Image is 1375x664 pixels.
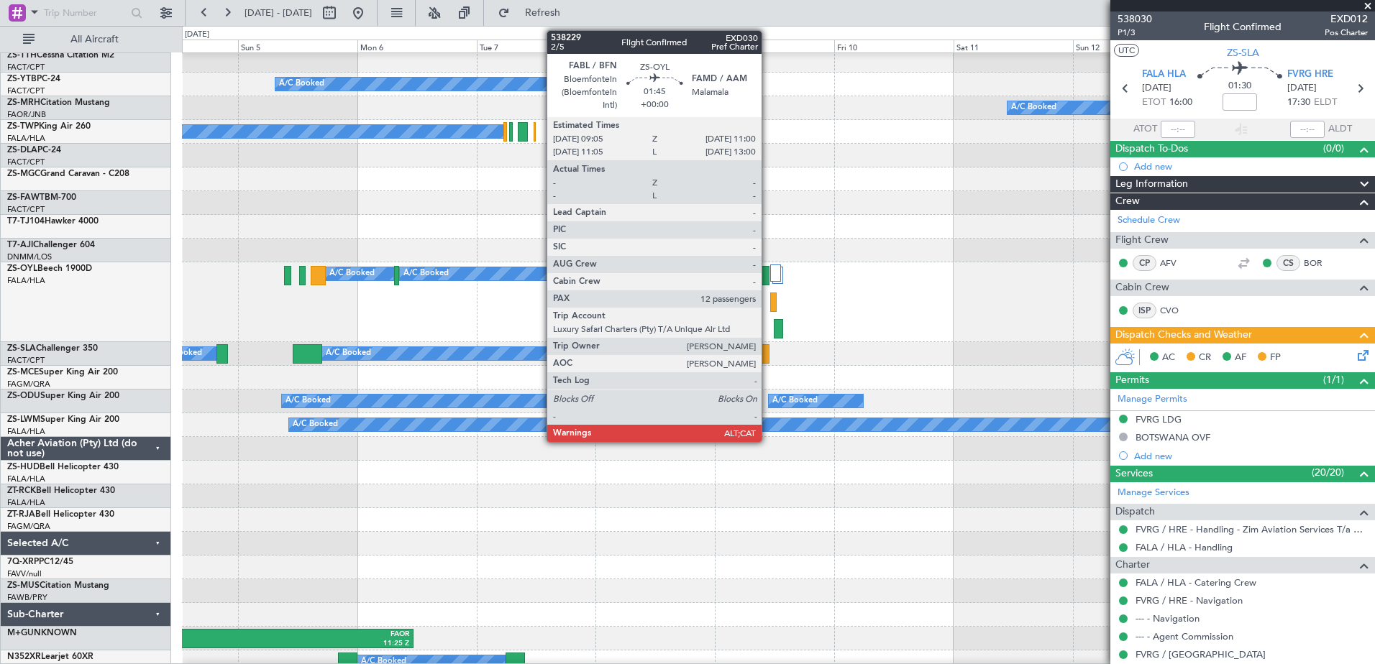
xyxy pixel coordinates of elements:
a: FALA/HLA [7,426,45,437]
a: ZS-TWPKing Air 260 [7,122,91,131]
span: ZS-SLA [7,344,36,353]
div: A/C Booked [279,73,324,95]
span: ZS-DLA [7,146,37,155]
a: M+GUNKNOWN [7,629,77,637]
a: ZS-MGCGrand Caravan - C208 [7,170,129,178]
span: 538030 [1118,11,1152,27]
span: Crew [1115,193,1140,210]
a: ZS-HUDBell Helicopter 430 [7,463,119,471]
a: --- - Navigation [1136,612,1200,624]
span: ZS-LWM [7,415,40,424]
div: A/C Booked [329,263,375,285]
div: CP [1133,255,1156,271]
a: FALA/HLA [7,474,45,484]
span: 01:30 [1228,79,1251,93]
div: BOTSWANA OVF [1136,431,1210,443]
span: ZS-SLA [1227,45,1259,60]
a: FACT/CPT [7,204,45,215]
div: A/C Booked [403,263,449,285]
div: Sat 11 [954,40,1073,52]
a: FAVV/null [7,568,42,579]
span: Refresh [513,8,573,18]
span: ALDT [1328,122,1352,137]
a: FVRG / HRE - Handling - Zim Aviation Services T/a Pepeti Commodities [1136,523,1368,535]
span: [DATE] [1287,81,1317,96]
a: FACT/CPT [7,157,45,167]
span: T7-TJ104 [7,217,45,226]
div: Wed 8 [595,40,715,52]
span: (0/0) [1323,141,1344,156]
span: 16:00 [1169,96,1192,110]
a: ZS-TTHCessna Citation M2 [7,51,114,60]
button: All Aircraft [16,28,156,51]
a: Schedule Crew [1118,213,1180,228]
span: ETOT [1142,96,1166,110]
a: FAOR/JNB [7,109,46,120]
span: M+G [7,629,27,637]
span: (1/1) [1323,372,1344,387]
a: FALA / HLA - Handling [1136,541,1233,553]
div: A/C Booked [285,390,331,412]
input: --:-- [1161,121,1195,138]
a: ZS-ODUSuper King Air 200 [7,392,119,400]
div: A/C Booked [293,414,338,435]
a: ZS-OYLBeech 1900D [7,264,92,273]
a: T7-TJ104Hawker 4000 [7,217,99,226]
a: ZS-SLAChallenger 350 [7,344,98,353]
span: ATOT [1133,122,1157,137]
span: ZS-HUD [7,463,40,471]
span: ZS-MGC [7,170,40,178]
a: ZS-LWMSuper King Air 200 [7,415,119,424]
a: ZT-RCKBell Helicopter 430 [7,487,115,495]
div: A/C Booked [1011,97,1056,119]
span: Dispatch To-Dos [1115,141,1188,157]
div: Tue 7 [477,40,596,52]
span: Flight Crew [1115,232,1169,249]
span: 17:30 [1287,96,1310,110]
span: [DATE] [1142,81,1171,96]
div: Sun 5 [238,40,357,52]
span: ZS-TTH [7,51,37,60]
span: ZS-MRH [7,98,40,107]
span: Dispatch [1115,504,1155,520]
a: ZS-MCESuper King Air 200 [7,368,118,377]
span: ZS-YTB [7,75,37,83]
a: ZS-FAWTBM-700 [7,193,76,202]
span: ZT-RJA [7,510,35,519]
span: ZS-MCE [7,368,39,377]
span: AC [1162,351,1175,365]
span: ELDT [1314,96,1337,110]
a: ZT-RJABell Helicopter 430 [7,510,114,519]
div: CS [1276,255,1300,271]
a: 7Q-XRPPC12/45 [7,558,73,566]
a: --- - Agent Commission [1136,630,1233,642]
span: T7-AJI [7,241,33,249]
span: Cabin Crew [1115,280,1169,296]
div: A/C Booked [772,390,818,412]
a: FALA / HLA - Catering Crew [1136,576,1256,589]
a: FAWB/PRY [7,592,47,603]
div: Thu 9 [715,40,834,52]
button: Refresh [491,1,577,24]
a: FALA/HLA [7,133,45,144]
span: [DATE] - [DATE] [245,6,312,19]
span: FALA HLA [1142,68,1186,82]
a: Manage Services [1118,486,1189,500]
a: Manage Permits [1118,392,1187,407]
span: CR [1199,351,1211,365]
span: ZT-RCK [7,487,36,495]
div: 11:25 Z [268,639,410,649]
a: FACT/CPT [7,86,45,96]
span: Pos Charter [1325,27,1368,39]
a: FAGM/QRA [7,521,50,532]
input: Trip Number [44,2,127,24]
span: ZS-MUS [7,581,40,590]
a: FAGM/QRA [7,379,50,389]
a: FVRG / HRE - Navigation [1136,594,1243,607]
span: (20/20) [1312,465,1344,480]
span: Leg Information [1115,176,1188,193]
span: Services [1115,466,1153,482]
span: Dispatch Checks and Weather [1115,327,1252,343]
span: AF [1235,351,1246,365]
div: Flight Confirmed [1204,19,1282,34]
